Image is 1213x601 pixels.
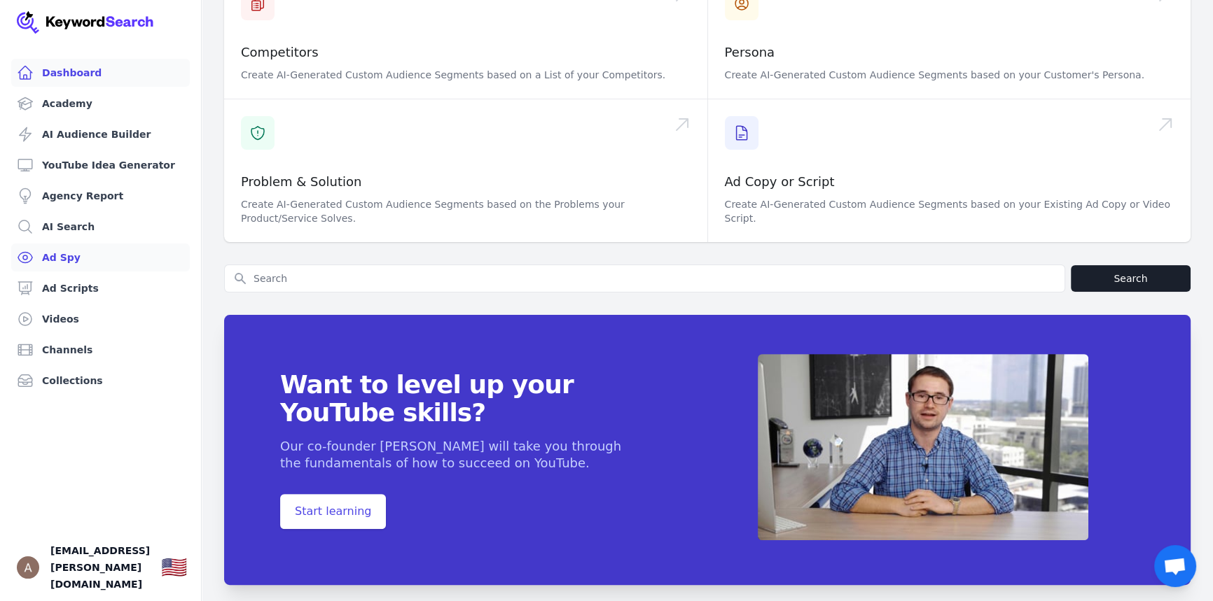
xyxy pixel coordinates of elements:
a: Dashboard [11,59,190,87]
a: Ad Spy [11,243,190,271]
a: Ad Scripts [11,274,190,302]
p: Our co-founder [PERSON_NAME] will take you through the fundamentals of how to succeed on YouTube. [280,438,646,472]
a: Problem & Solution [241,174,361,189]
a: Academy [11,90,190,118]
a: Ad Copy or Script [725,174,835,189]
button: Search [1071,265,1191,292]
div: 🇺🇸 [161,555,187,580]
img: App screenshot [758,354,1088,540]
a: AI Audience Builder [11,120,190,148]
a: Videos [11,305,190,333]
a: Open chat [1154,545,1196,587]
a: Channels [11,336,190,364]
span: Want to level up your YouTube skills? [280,371,646,427]
a: Competitors [241,45,319,59]
button: Open user button [17,556,39,579]
img: Alexa [17,556,39,579]
a: AI Search [11,213,190,241]
img: Your Company [17,11,154,34]
a: Persona [725,45,775,59]
a: Agency Report [11,182,190,210]
a: Collections [11,367,190,395]
a: YouTube Idea Generator [11,151,190,179]
button: 🇺🇸 [161,553,187,581]
span: Start learning [280,494,386,529]
input: Search [225,265,1065,292]
span: [EMAIL_ADDRESS][PERSON_NAME][DOMAIN_NAME] [50,542,150,593]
